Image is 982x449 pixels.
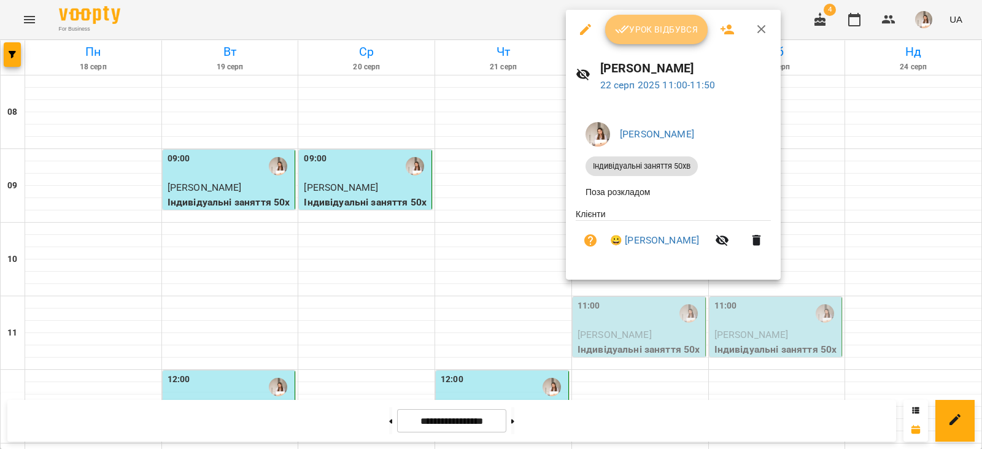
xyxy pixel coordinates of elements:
[576,181,771,203] li: Поза розкладом
[605,15,708,44] button: Урок відбувся
[600,79,716,91] a: 22 серп 2025 11:00-11:50
[586,161,698,172] span: Індивідуальні заняття 50хв
[576,226,605,255] button: Візит ще не сплачено. Додати оплату?
[620,128,694,140] a: [PERSON_NAME]
[586,122,610,147] img: 712aada8251ba8fda70bc04018b69839.jpg
[615,22,698,37] span: Урок відбувся
[576,208,771,265] ul: Клієнти
[610,233,699,248] a: 😀 [PERSON_NAME]
[600,59,771,78] h6: [PERSON_NAME]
